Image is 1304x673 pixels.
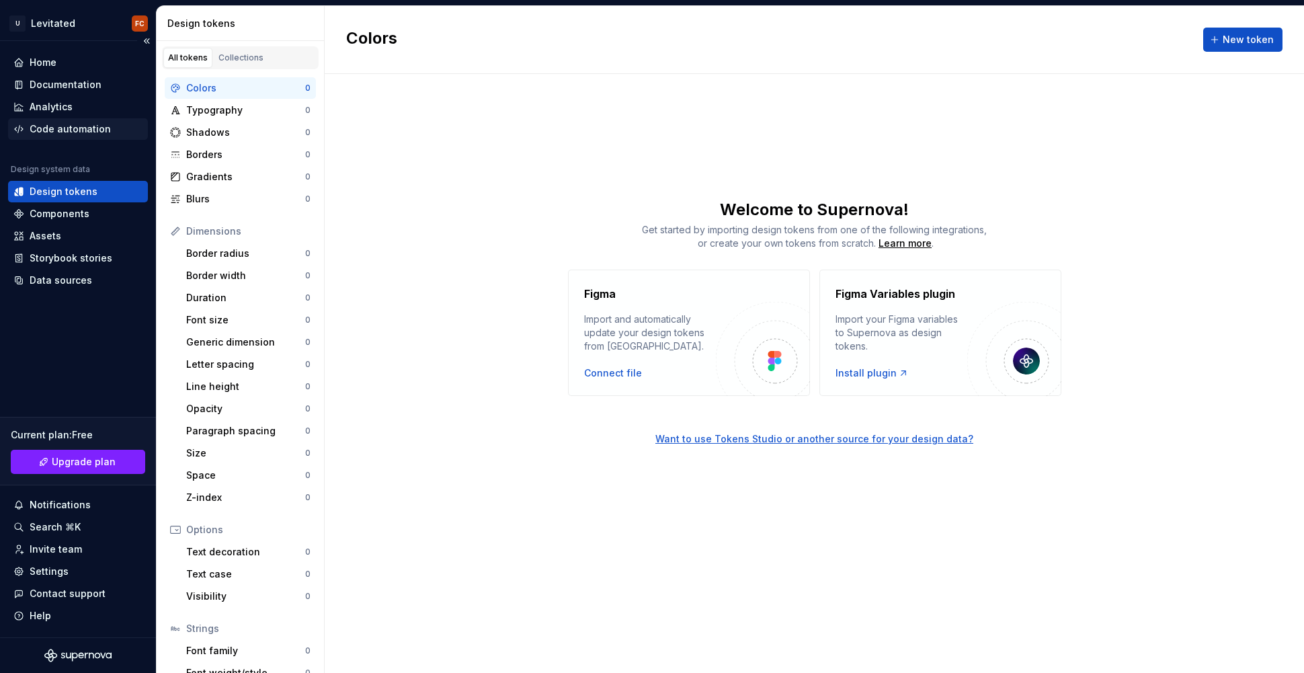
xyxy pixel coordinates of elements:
[836,366,909,380] a: Install plugin
[165,166,316,188] a: Gradients0
[8,539,148,560] a: Invite team
[8,270,148,291] a: Data sources
[305,381,311,392] div: 0
[181,309,316,331] a: Font size0
[11,450,145,474] button: Upgrade plan
[3,9,153,38] button: ULevitatedFC
[30,207,89,221] div: Components
[165,122,316,143] a: Shadows0
[8,181,148,202] a: Design tokens
[584,286,616,302] h4: Figma
[305,315,311,325] div: 0
[181,265,316,286] a: Border width0
[181,331,316,353] a: Generic dimension0
[181,243,316,264] a: Border radius0
[186,104,305,117] div: Typography
[186,590,305,603] div: Visibility
[186,225,311,238] div: Dimensions
[30,229,61,243] div: Assets
[584,313,716,353] div: Import and automatically update your design tokens from [GEOGRAPHIC_DATA].
[30,100,73,114] div: Analytics
[186,644,305,658] div: Font family
[30,78,101,91] div: Documentation
[181,442,316,464] a: Size0
[305,194,311,204] div: 0
[30,274,92,287] div: Data sources
[186,291,305,305] div: Duration
[305,127,311,138] div: 0
[44,649,112,662] svg: Supernova Logo
[9,15,26,32] div: U
[305,83,311,93] div: 0
[8,74,148,95] a: Documentation
[186,491,305,504] div: Z-index
[186,567,305,581] div: Text case
[186,545,305,559] div: Text decoration
[181,287,316,309] a: Duration0
[186,424,305,438] div: Paragraph spacing
[186,469,305,482] div: Space
[8,52,148,73] a: Home
[168,52,208,63] div: All tokens
[325,396,1304,446] a: Want to use Tokens Studio or another source for your design data?
[642,224,987,249] span: Get started by importing design tokens from one of the following integrations, or create your own...
[30,56,56,69] div: Home
[836,286,955,302] h4: Figma Variables plugin
[137,32,156,50] button: Collapse sidebar
[167,17,319,30] div: Design tokens
[11,428,145,442] div: Current plan : Free
[305,448,311,459] div: 0
[181,398,316,420] a: Opacity0
[186,358,305,371] div: Letter spacing
[135,18,145,29] div: FC
[8,494,148,516] button: Notifications
[8,561,148,582] a: Settings
[31,17,75,30] div: Levitated
[8,247,148,269] a: Storybook stories
[30,498,91,512] div: Notifications
[186,380,305,393] div: Line height
[186,622,311,635] div: Strings
[8,516,148,538] button: Search ⌘K
[325,199,1304,221] div: Welcome to Supernova!
[305,292,311,303] div: 0
[186,81,305,95] div: Colors
[30,185,97,198] div: Design tokens
[30,587,106,600] div: Contact support
[305,270,311,281] div: 0
[305,470,311,481] div: 0
[8,96,148,118] a: Analytics
[305,171,311,182] div: 0
[1203,28,1282,52] button: New token
[30,565,69,578] div: Settings
[181,376,316,397] a: Line height0
[305,248,311,259] div: 0
[218,52,263,63] div: Collections
[30,122,111,136] div: Code automation
[8,118,148,140] a: Code automation
[8,225,148,247] a: Assets
[165,77,316,99] a: Colors0
[186,170,305,184] div: Gradients
[305,105,311,116] div: 0
[305,547,311,557] div: 0
[165,188,316,210] a: Blurs0
[186,335,305,349] div: Generic dimension
[305,337,311,348] div: 0
[165,144,316,165] a: Borders0
[181,640,316,662] a: Font family0
[30,609,51,623] div: Help
[879,237,932,250] div: Learn more
[8,203,148,225] a: Components
[181,541,316,563] a: Text decoration0
[181,465,316,486] a: Space0
[584,366,642,380] button: Connect file
[186,247,305,260] div: Border radius
[8,583,148,604] button: Contact support
[305,645,311,656] div: 0
[186,446,305,460] div: Size
[186,192,305,206] div: Blurs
